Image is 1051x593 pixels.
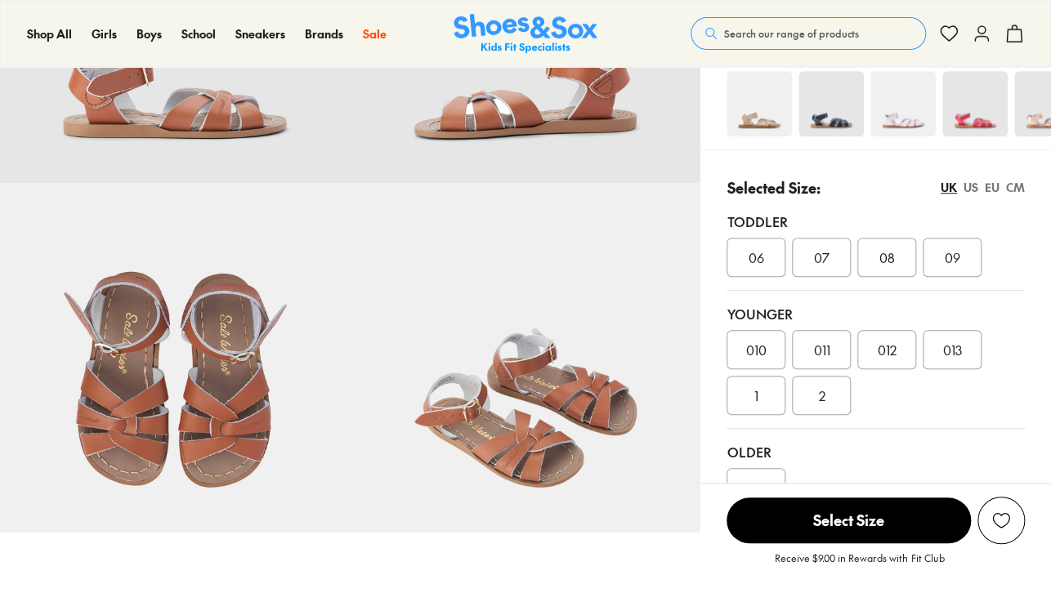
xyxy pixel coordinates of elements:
[814,247,830,267] span: 07
[363,25,387,42] span: Sale
[977,497,1025,544] button: Add to Wishlist
[235,25,285,42] span: Sneakers
[727,304,1025,323] div: Younger
[363,25,387,42] a: Sale
[943,340,962,359] span: 013
[724,26,859,41] span: Search our range of products
[753,478,759,497] span: 3
[92,25,117,42] span: Girls
[92,25,117,42] a: Girls
[813,340,830,359] span: 011
[985,179,1000,196] div: EU
[305,25,343,42] span: Brands
[942,71,1008,136] img: 5_1
[964,179,978,196] div: US
[798,71,864,136] img: 5_1
[941,179,957,196] div: UK
[181,25,216,42] span: School
[454,14,597,54] a: Shoes & Sox
[818,386,825,405] span: 2
[727,176,820,198] p: Selected Size:
[1006,179,1025,196] div: CM
[749,247,764,267] span: 06
[181,25,216,42] a: School
[754,386,758,405] span: 1
[746,340,767,359] span: 010
[691,17,926,50] button: Search our range of products
[136,25,162,42] span: Boys
[775,551,944,580] p: Receive $9.00 in Rewards with Fit Club
[27,25,72,42] a: Shop All
[727,212,1025,231] div: Toddler
[351,183,701,533] img: 7-452254_1
[727,497,971,544] button: Select Size
[136,25,162,42] a: Boys
[878,340,897,359] span: 012
[305,25,343,42] a: Brands
[727,442,1025,461] div: Older
[27,25,72,42] span: Shop All
[727,497,971,543] span: Select Size
[879,247,895,267] span: 08
[235,25,285,42] a: Sneakers
[8,6,57,55] button: Gorgias live chat
[945,247,960,267] span: 09
[454,14,597,54] img: SNS_Logo_Responsive.svg
[870,71,936,136] img: 4-561186_1
[727,71,792,136] img: 4-517172_1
